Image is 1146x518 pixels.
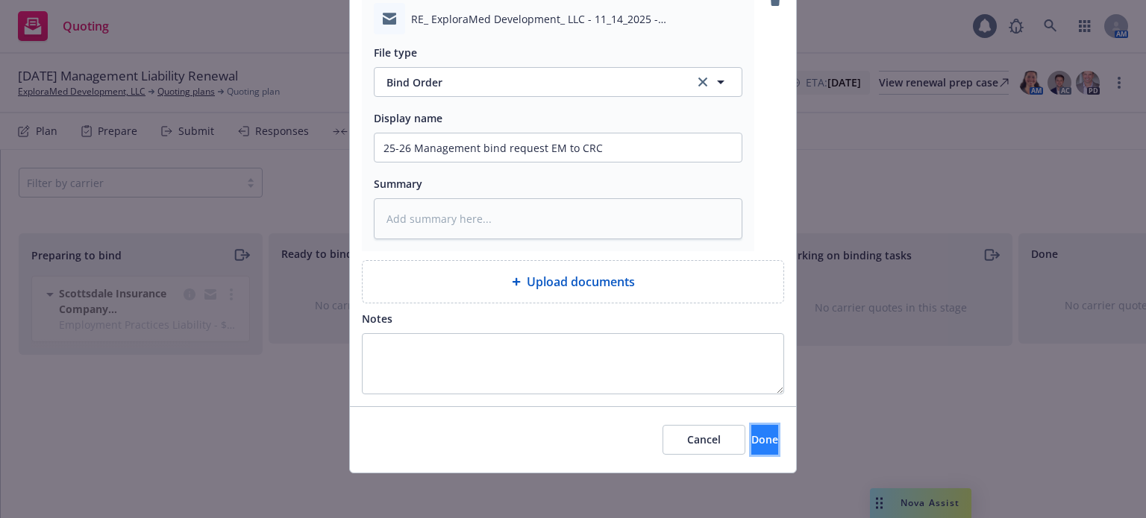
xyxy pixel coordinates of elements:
[374,177,422,191] span: Summary
[386,75,679,90] span: Bind Order
[362,312,392,326] span: Notes
[694,73,712,91] a: clear selection
[751,425,778,455] button: Done
[362,260,784,303] div: Upload documents
[374,45,417,60] span: File type
[374,111,442,125] span: Display name
[751,432,778,446] span: Done
[663,425,745,455] button: Cancel
[687,432,721,446] span: Cancel
[374,67,742,97] button: Bind Orderclear selection
[527,273,635,291] span: Upload documents
[375,133,742,162] input: Add display name here...
[411,11,742,27] span: RE_ ExploraMed Development_ LLC - 11_14_2025 - EKS3547149.msg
